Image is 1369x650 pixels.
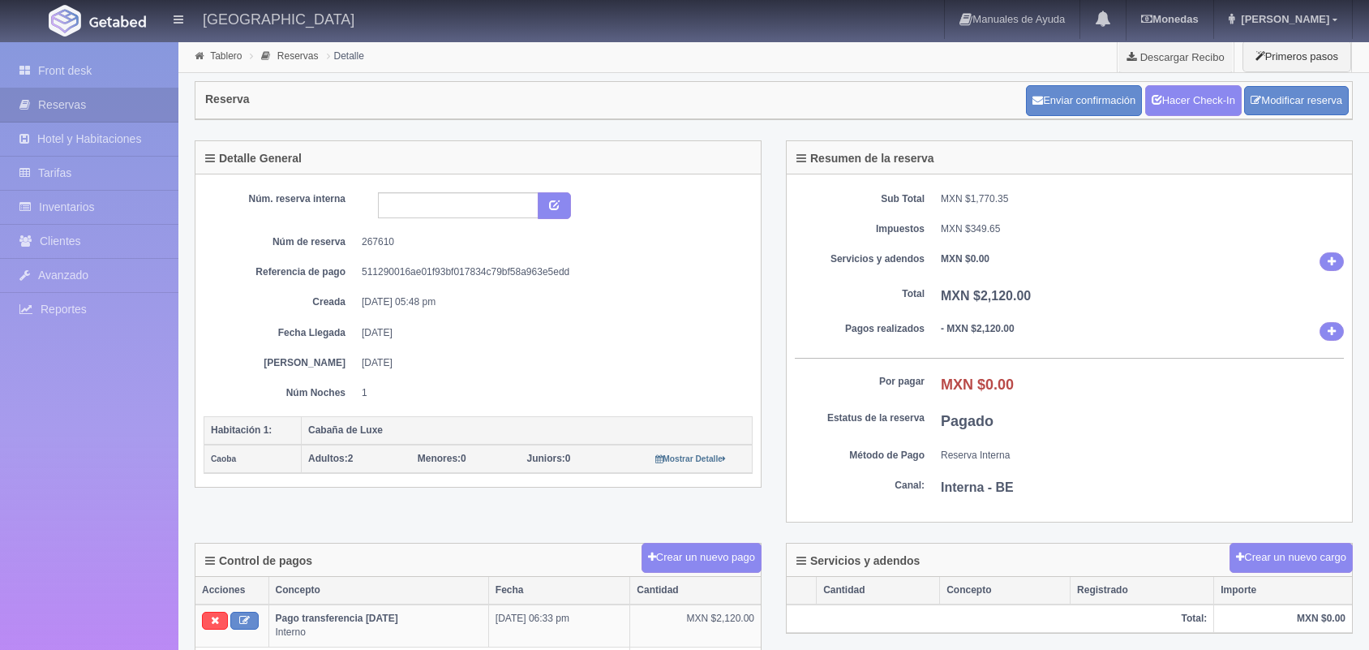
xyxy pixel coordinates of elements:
[795,192,925,206] dt: Sub Total
[941,377,1014,393] b: MXN $0.00
[655,453,726,464] a: Mostrar Detalle
[205,555,312,567] h4: Control de pagos
[941,449,1344,463] dd: Reserva Interna
[211,424,272,436] b: Habitación 1:
[216,235,345,249] dt: Núm de reserva
[302,416,753,445] th: Cabaña de Luxe
[211,454,236,463] small: Caoba
[941,192,1344,206] dd: MXN $1,770.35
[268,577,488,605] th: Concepto
[630,605,761,647] td: MXN $2,120.00
[1230,543,1353,573] button: Crear un nuevo cargo
[1214,605,1352,633] th: MXN $0.00
[216,326,345,340] dt: Fecha Llegada
[630,577,761,605] th: Cantidad
[89,15,146,28] img: Getabed
[941,413,993,429] b: Pagado
[216,192,345,206] dt: Núm. reserva interna
[1071,577,1214,605] th: Registrado
[1118,41,1234,73] a: Descargar Recibo
[941,480,1014,494] b: Interna - BE
[216,386,345,400] dt: Núm Noches
[527,453,571,464] span: 0
[308,453,353,464] span: 2
[1244,86,1349,116] a: Modificar reserva
[1026,85,1142,116] button: Enviar confirmación
[940,577,1071,605] th: Concepto
[1214,577,1352,605] th: Importe
[1141,13,1198,25] b: Monedas
[362,356,740,370] dd: [DATE]
[941,222,1344,236] dd: MXN $349.65
[308,453,348,464] strong: Adultos:
[216,295,345,309] dt: Creada
[195,577,268,605] th: Acciones
[941,323,1015,334] b: - MXN $2,120.00
[1237,13,1329,25] span: [PERSON_NAME]
[795,222,925,236] dt: Impuestos
[205,93,250,105] h4: Reserva
[323,48,368,63] li: Detalle
[276,613,398,624] b: Pago transferencia [DATE]
[795,287,925,301] dt: Total
[795,252,925,266] dt: Servicios y adendos
[205,153,302,165] h4: Detalle General
[941,253,989,265] b: MXN $0.00
[418,453,466,464] span: 0
[210,50,242,62] a: Tablero
[527,453,565,464] strong: Juniors:
[787,605,1214,633] th: Total:
[362,326,740,340] dd: [DATE]
[795,375,925,389] dt: Por pagar
[1242,41,1351,72] button: Primeros pasos
[817,577,940,605] th: Cantidad
[655,454,726,463] small: Mostrar Detalle
[488,577,630,605] th: Fecha
[795,322,925,336] dt: Pagos realizados
[796,555,920,567] h4: Servicios y adendos
[277,50,319,62] a: Reservas
[1145,85,1242,116] a: Hacer Check-In
[642,543,762,573] button: Crear un nuevo pago
[488,605,630,647] td: [DATE] 06:33 pm
[362,265,740,279] dd: 511290016ae01f93bf017834c79bf58a963e5edd
[795,411,925,425] dt: Estatus de la reserva
[216,356,345,370] dt: [PERSON_NAME]
[796,153,934,165] h4: Resumen de la reserva
[268,605,488,647] td: Interno
[203,8,354,28] h4: [GEOGRAPHIC_DATA]
[418,453,461,464] strong: Menores:
[49,5,81,37] img: Getabed
[795,449,925,463] dt: Método de Pago
[795,479,925,493] dt: Canal:
[362,386,740,400] dd: 1
[362,295,740,309] dd: [DATE] 05:48 pm
[216,265,345,279] dt: Referencia de pago
[362,235,740,249] dd: 267610
[941,289,1031,303] b: MXN $2,120.00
